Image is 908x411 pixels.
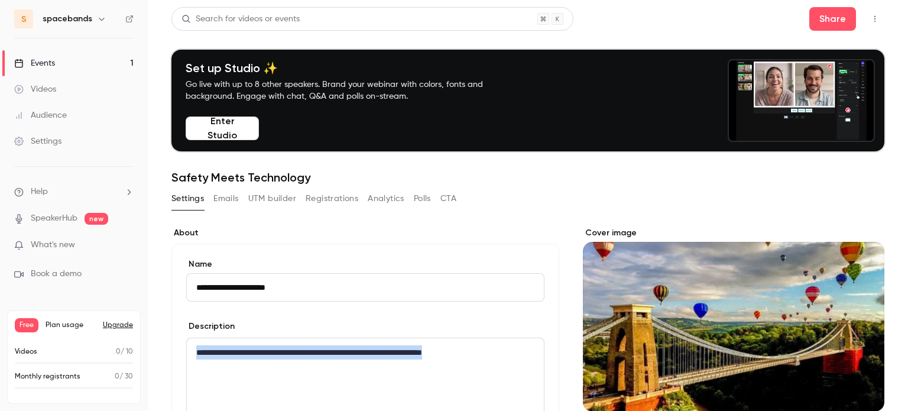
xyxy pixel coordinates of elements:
[31,186,48,198] span: Help
[186,258,544,270] label: Name
[15,347,37,357] p: Videos
[368,189,404,208] button: Analytics
[85,213,108,225] span: new
[14,109,67,121] div: Audience
[14,83,56,95] div: Videos
[21,13,27,25] span: s
[171,170,884,185] h1: Safety Meets Technology
[248,189,296,208] button: UTM builder
[31,212,77,225] a: SpeakerHub
[171,189,204,208] button: Settings
[583,227,884,239] label: Cover image
[46,321,96,330] span: Plan usage
[43,13,92,25] h6: spacebands
[15,371,80,382] p: Monthly registrants
[115,373,119,380] span: 0
[103,321,133,330] button: Upgrade
[186,79,511,102] p: Go live with up to 8 other speakers. Brand your webinar with colors, fonts and background. Engage...
[116,347,133,357] p: / 10
[31,268,82,280] span: Book a demo
[440,189,456,208] button: CTA
[186,61,511,75] h4: Set up Studio ✨
[116,348,121,355] span: 0
[14,186,134,198] li: help-dropdown-opener
[15,318,38,332] span: Free
[186,116,259,140] button: Enter Studio
[851,378,875,402] button: cover-image
[181,13,300,25] div: Search for videos or events
[14,57,55,69] div: Events
[119,240,134,251] iframe: Noticeable Trigger
[115,371,133,382] p: / 30
[306,189,358,208] button: Registrations
[171,227,559,239] label: About
[213,189,238,208] button: Emails
[809,7,856,31] button: Share
[31,239,75,251] span: What's new
[14,135,61,147] div: Settings
[186,321,235,332] label: Description
[414,189,431,208] button: Polls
